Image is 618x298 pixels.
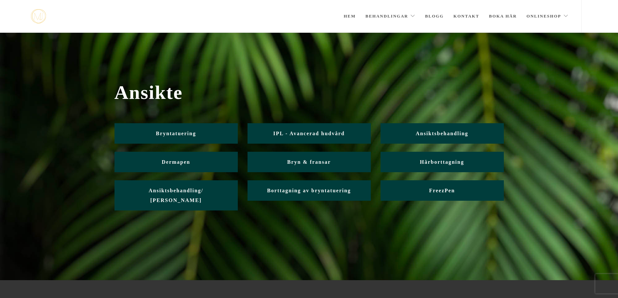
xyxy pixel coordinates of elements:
[115,152,238,172] a: Dermapen
[381,152,504,172] a: Hårborttagning
[273,131,345,136] span: IPL - Avancerad hudvård
[31,9,46,24] img: mjstudio
[162,159,190,165] span: Dermapen
[31,9,46,24] a: mjstudio mjstudio mjstudio
[248,123,371,144] a: IPL - Avancerad hudvård
[416,131,468,136] span: Ansiktsbehandling
[381,180,504,201] a: FreezPen
[287,159,331,165] span: Bryn & fransar
[115,123,238,144] a: Bryntatuering
[248,180,371,201] a: Borttagning av bryntatuering
[381,123,504,144] a: Ansiktsbehandling
[429,188,455,193] span: FreezPen
[149,188,203,203] span: Ansiktsbehandling/ [PERSON_NAME]
[420,159,464,165] span: Hårborttagning
[115,81,504,104] span: Ansikte
[267,188,351,193] span: Borttagning av bryntatuering
[115,180,238,210] a: Ansiktsbehandling/ [PERSON_NAME]
[248,152,371,172] a: Bryn & fransar
[156,131,196,136] span: Bryntatuering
